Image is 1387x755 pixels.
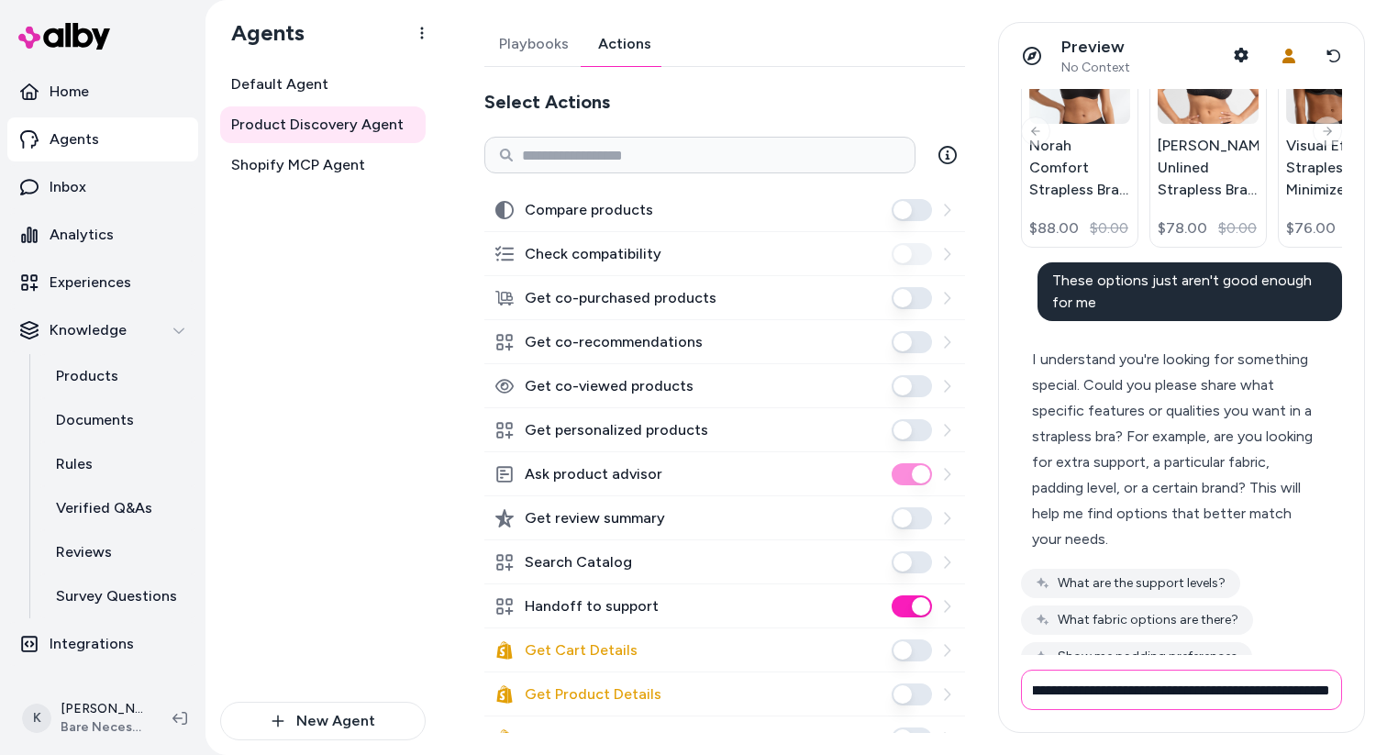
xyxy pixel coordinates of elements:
label: Get co-viewed products [525,375,693,397]
span: $0.00 [1090,217,1128,239]
label: Get personalized products [525,419,708,441]
p: [PERSON_NAME] [61,700,143,718]
input: Write your prompt here [1021,670,1342,710]
label: Compare products [525,199,653,221]
p: Experiences [50,272,131,294]
label: Get Cart Details [525,639,638,661]
div: $78.00 [1158,217,1207,239]
label: Search Shop Catalog [525,727,671,749]
a: Reviews [38,530,198,574]
p: Visual Effects Strapless Minimizer Bra - Black / 32 / D [1286,135,1387,201]
p: Preview [1061,37,1130,58]
p: Products [56,365,118,387]
label: Get review summary [525,507,665,529]
p: Home [50,81,89,103]
span: Bare Necessities [61,718,143,737]
span: Default Agent [231,73,328,95]
a: Default Agent [220,66,426,103]
img: alby Logo [18,23,110,50]
span: $0.00 [1218,217,1257,239]
p: Agents [50,128,99,150]
p: Documents [56,409,134,431]
a: Playbooks [484,22,583,66]
p: [PERSON_NAME] Unlined Strapless Bra - Black / 32 / D [1158,135,1259,201]
a: Product Discovery Agent [220,106,426,143]
p: Analytics [50,224,114,246]
a: Norah Unlined Strapless Bra - Black / 32 / D[PERSON_NAME] Unlined Strapless Bra - Black / 32 / D$... [1149,15,1267,248]
span: These options just aren't good enough for me [1052,272,1312,311]
button: Show me padding preferences [1021,642,1252,672]
div: $88.00 [1029,217,1079,239]
span: Product Discovery Agent [231,114,404,136]
p: Survey Questions [56,585,177,607]
p: Verified Q&As [56,497,152,519]
button: New Agent [220,702,426,740]
a: Experiences [7,261,198,305]
p: Integrations [50,633,134,655]
button: What are the support levels? [1021,569,1240,598]
a: Agents [7,117,198,161]
a: Shopify MCP Agent [220,147,426,183]
a: Integrations [7,622,198,666]
a: Norah Comfort Strapless Bra - Black / 32 / DNorah Comfort Strapless Bra - Black / 32 / D$88.00$0.00 [1021,15,1138,248]
h1: Agents [216,19,305,47]
a: Products [38,354,198,398]
button: Knowledge [7,308,198,352]
a: Actions [583,22,666,66]
a: Verified Q&As [38,486,198,530]
a: Inbox [7,165,198,209]
h2: Select Actions [484,89,965,115]
p: Norah Comfort Strapless Bra - Black / 32 / D [1029,135,1130,201]
a: Rules [38,442,198,486]
div: $76.00 [1286,217,1336,239]
label: Get co-purchased products [525,287,716,309]
label: Handoff to support [525,595,659,617]
p: Rules [56,453,93,475]
span: K [22,704,51,733]
a: Home [7,70,198,114]
p: Inbox [50,176,86,198]
span: Shopify MCP Agent [231,154,365,176]
button: What fabric options are there? [1021,605,1253,635]
a: Analytics [7,213,198,257]
a: Documents [38,398,198,442]
label: Ask product advisor [525,463,662,485]
span: No Context [1061,60,1130,76]
p: Reviews [56,541,112,563]
label: Search Catalog [525,551,632,573]
label: Check compatibility [525,243,661,265]
p: Knowledge [50,319,127,341]
button: K[PERSON_NAME]Bare Necessities [11,689,158,748]
a: Survey Questions [38,574,198,618]
label: Get co-recommendations [525,331,703,353]
label: Get Product Details [525,683,661,705]
div: I understand you're looking for something special. Could you please share what specific features ... [1032,347,1315,552]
